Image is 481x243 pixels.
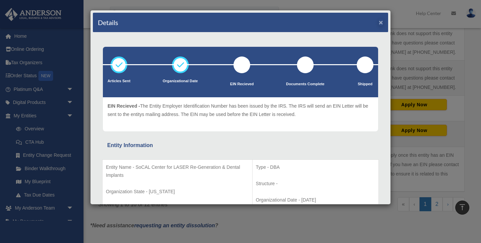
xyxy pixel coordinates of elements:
p: Articles Sent [108,78,130,85]
button: × [379,19,383,26]
p: Documents Complete [286,81,324,88]
h4: Details [98,18,118,27]
p: Type - DBA [256,163,375,171]
p: Organization State - [US_STATE] [106,188,249,196]
div: Entity Information [107,141,374,150]
p: EIN Recieved [230,81,254,88]
p: Organizational Date [163,78,198,85]
p: The Entity Employer Identification Number has been issued by the IRS. The IRS will send an EIN Le... [108,102,373,118]
p: Entity Name - SoCAL Center for LASER Re-Generation & Dental Implants [106,163,249,179]
p: Structure - [256,179,375,188]
p: Shipped [357,81,373,88]
p: Organizational Date - [DATE] [256,196,375,204]
span: EIN Recieved - [108,103,140,109]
